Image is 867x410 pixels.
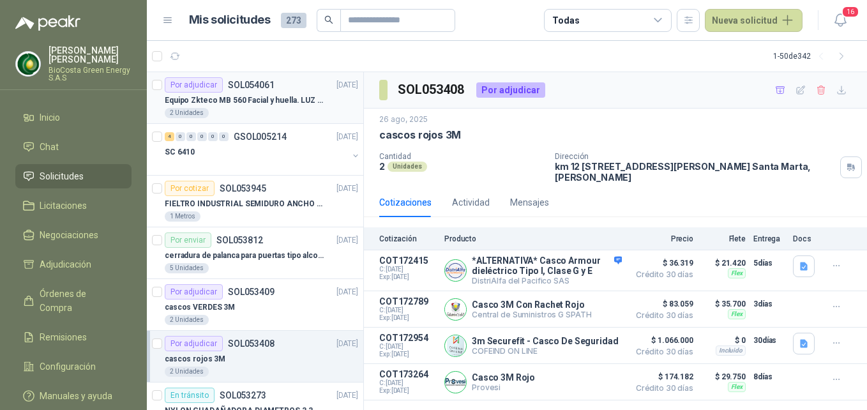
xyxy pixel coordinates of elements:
p: Flete [701,234,746,243]
div: Mensajes [510,195,549,209]
p: $ 29.750 [701,369,746,384]
p: Provesi [472,383,535,392]
p: Docs [793,234,818,243]
a: Chat [15,135,132,159]
div: Por adjudicar [165,77,223,93]
div: 5 Unidades [165,263,209,273]
p: $ 35.700 [701,296,746,312]
button: 16 [829,9,852,32]
span: C: [DATE] [379,379,437,387]
div: Por adjudicar [165,284,223,300]
img: Company Logo [445,260,466,281]
span: Remisiones [40,330,87,344]
span: Crédito 30 días [630,312,693,319]
p: Casco 3M Con Rachet Rojo [472,300,591,310]
p: SOL053408 [228,339,275,348]
p: [PERSON_NAME] [PERSON_NAME] [49,46,132,64]
div: 4 [165,132,174,141]
span: C: [DATE] [379,343,437,351]
div: 0 [186,132,196,141]
span: C: [DATE] [379,266,437,273]
p: DistriAlfa del Pacifico SAS [472,276,622,285]
p: [DATE] [336,131,358,143]
div: Actividad [452,195,490,209]
img: Company Logo [445,372,466,393]
div: 1 - 50 de 342 [773,46,852,66]
div: Cotizaciones [379,195,432,209]
div: En tránsito [165,388,215,403]
p: Producto [444,234,622,243]
a: Licitaciones [15,194,132,218]
div: 0 [176,132,185,141]
h1: Mis solicitudes [189,11,271,29]
a: Solicitudes [15,164,132,188]
p: $ 21.420 [701,255,746,271]
p: km 12 [STREET_ADDRESS][PERSON_NAME] Santa Marta , [PERSON_NAME] [555,161,835,183]
div: 1 Metros [165,211,200,222]
div: Flex [728,309,746,319]
span: C: [DATE] [379,307,437,314]
span: 273 [281,13,306,28]
div: Por enviar [165,232,211,248]
span: Crédito 30 días [630,348,693,356]
p: COT172954 [379,333,437,343]
p: [DATE] [336,390,358,402]
p: SOL054061 [228,80,275,89]
p: Cantidad [379,152,545,161]
div: 0 [208,132,218,141]
span: 16 [841,6,859,18]
a: Manuales y ayuda [15,384,132,408]
img: Logo peakr [15,15,80,31]
p: cascos rojos 3M [165,353,225,365]
img: Company Logo [445,299,466,320]
span: Manuales y ayuda [40,389,112,403]
span: Negociaciones [40,228,98,242]
p: Casco 3M Rojo [472,372,535,383]
h3: SOL053408 [398,80,466,100]
p: Dirección [555,152,835,161]
div: 0 [197,132,207,141]
img: Company Logo [445,335,466,356]
p: Central de Suministros G SPATH [472,310,591,319]
p: 8 días [753,369,785,384]
button: Nueva solicitud [705,9,803,32]
p: [DATE] [336,183,358,195]
p: SOL053945 [220,184,266,193]
p: 5 días [753,255,785,271]
p: [DATE] [336,79,358,91]
div: Unidades [388,162,427,172]
span: Licitaciones [40,199,87,213]
img: Company Logo [16,52,40,76]
span: search [324,15,333,24]
span: Órdenes de Compra [40,287,119,315]
p: 30 días [753,333,785,348]
p: GSOL005214 [234,132,287,141]
span: Chat [40,140,59,154]
p: cascos VERDES 3M [165,301,235,314]
p: 26 ago, 2025 [379,114,428,126]
p: COT172789 [379,296,437,307]
span: Adjudicación [40,257,91,271]
span: $ 83.059 [630,296,693,312]
p: SOL053409 [228,287,275,296]
p: cascos rojos 3M [379,128,461,142]
span: $ 36.319 [630,255,693,271]
div: Incluido [716,345,746,356]
a: Configuración [15,354,132,379]
p: FIELTRO INDUSTRIAL SEMIDURO ANCHO 25 MM [165,198,324,210]
div: Flex [728,268,746,278]
p: SOL053812 [216,236,263,245]
p: Entrega [753,234,785,243]
p: Cotización [379,234,437,243]
div: Todas [552,13,579,27]
p: COFEIND ON LINE [472,346,618,356]
p: BioCosta Green Energy S.A.S [49,66,132,82]
span: Exp: [DATE] [379,273,437,281]
div: Por adjudicar [476,82,545,98]
a: Remisiones [15,325,132,349]
a: Inicio [15,105,132,130]
span: Inicio [40,110,60,125]
div: 2 Unidades [165,315,209,325]
div: 2 Unidades [165,108,209,118]
a: Por adjudicarSOL054061[DATE] Equipo Zkteco MB 560 Facial y huella. LUZ VISIBLE2 Unidades [147,72,363,124]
